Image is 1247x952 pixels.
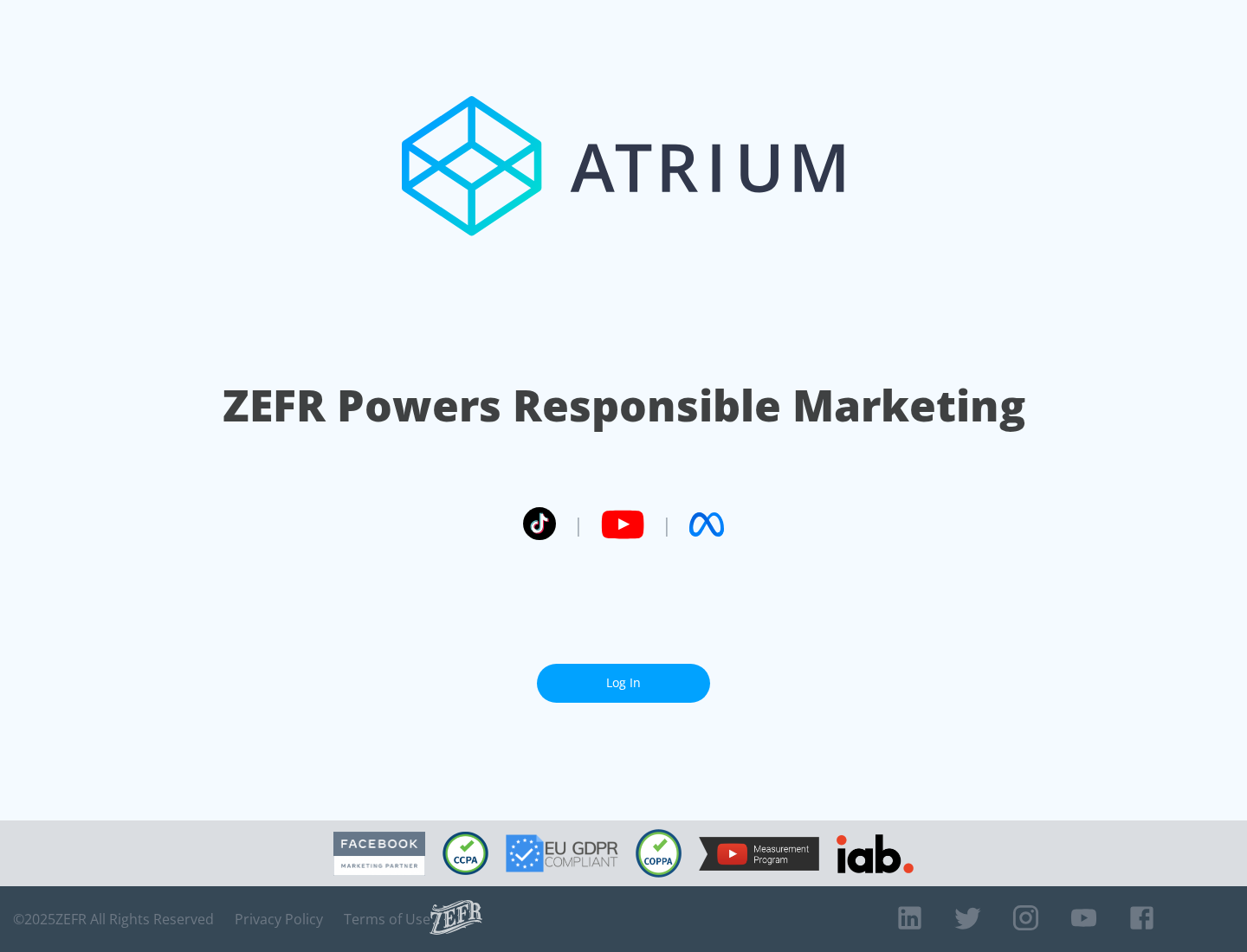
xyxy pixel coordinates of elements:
img: COPPA Compliant [636,829,682,878]
span: | [662,511,672,537]
span: | [573,511,584,537]
img: Facebook Marketing Partner [333,832,425,876]
a: Privacy Policy [235,910,323,928]
img: IAB [837,834,914,873]
img: CCPA Compliant [443,832,488,875]
a: Terms of Use [344,910,430,928]
span: © 2025 ZEFR All Rights Reserved [13,910,214,928]
h1: ZEFR Powers Responsible Marketing [223,376,1025,435]
img: YouTube Measurement Program [699,837,819,871]
img: GDPR Compliant [506,834,618,872]
a: Log In [537,664,710,703]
